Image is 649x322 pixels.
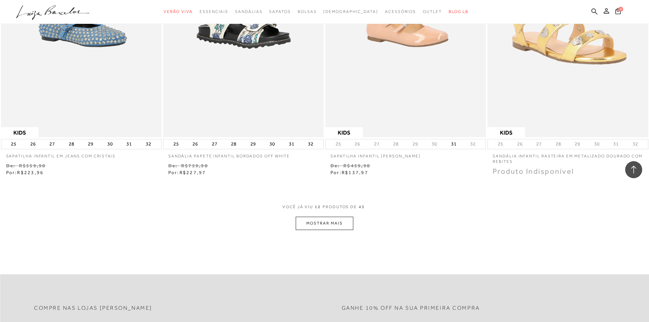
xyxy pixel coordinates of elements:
[269,9,291,14] span: Sapatos
[385,5,416,18] a: categoryNavScreenReaderText
[235,5,262,18] a: categoryNavScreenReaderText
[180,170,206,175] span: R$227,97
[449,5,468,18] a: BLOG LB
[210,139,219,149] button: 27
[423,9,442,14] span: Outlet
[269,5,291,18] a: categoryNavScreenReaderText
[554,141,563,147] button: 28
[430,141,439,147] button: 30
[353,141,362,147] button: 26
[235,9,262,14] span: Sandálias
[34,305,152,311] h2: Compre nas lojas [PERSON_NAME]
[343,163,370,168] small: R$459,90
[325,127,363,137] img: selo_estatico.jpg
[9,139,18,149] button: 25
[124,139,134,149] button: 31
[330,163,340,168] small: De:
[282,204,313,210] span: VOCê JÁ VIU
[168,163,178,168] small: De:
[6,163,16,168] small: De:
[488,149,648,165] a: SANDÁLIA INFANTIL RASTEIRA EM METALIZADO DOURADO COM REBITES
[493,167,574,175] span: Produto Indisponível
[449,9,468,14] span: BLOG LB
[534,141,544,147] button: 27
[342,305,480,311] h2: Ganhe 10% off na sua primeira compra
[618,7,623,12] span: 0
[488,127,525,137] img: selo_estatico.jpg
[306,139,315,149] button: 32
[423,5,442,18] a: categoryNavScreenReaderText
[47,139,57,149] button: 27
[168,170,206,175] span: Por:
[1,149,161,159] a: SAPATILHA INFANTIL EM JEANS COM CRISTAIS
[67,139,76,149] button: 28
[323,9,378,14] span: [DEMOGRAPHIC_DATA]
[613,7,623,17] button: 0
[28,139,38,149] button: 26
[164,5,193,18] a: categoryNavScreenReaderText
[385,9,416,14] span: Acessórios
[411,141,420,147] button: 29
[496,141,505,147] button: 25
[6,170,44,175] span: Por:
[449,139,459,149] button: 31
[248,139,258,149] button: 29
[298,9,317,14] span: Bolsas
[144,139,153,149] button: 32
[391,141,401,147] button: 28
[200,9,228,14] span: Essenciais
[611,141,621,147] button: 31
[298,5,317,18] a: categoryNavScreenReaderText
[334,141,343,147] button: 25
[330,170,368,175] span: Por:
[105,139,115,149] button: 30
[323,204,357,210] span: PRODUTOS DE
[325,149,486,159] a: SAPATILHA INFANTIL [PERSON_NAME]
[200,5,228,18] a: categoryNavScreenReaderText
[190,139,200,149] button: 26
[163,149,324,159] a: SANDÁLIA PAPETE INFANTIL BORDADOS OFF WHITE
[229,139,238,149] button: 28
[468,141,478,147] button: 32
[19,163,46,168] small: R$559,90
[164,9,193,14] span: Verão Viva
[323,5,378,18] a: noSubCategoriesText
[17,170,44,175] span: R$223,96
[573,141,582,147] button: 29
[1,127,38,137] img: selo_estatico.jpg
[287,139,296,149] button: 31
[515,141,525,147] button: 26
[267,139,277,149] button: 30
[181,163,208,168] small: R$759,90
[372,141,382,147] button: 27
[342,170,368,175] span: R$137,97
[171,139,181,149] button: 25
[592,141,602,147] button: 30
[631,141,640,147] button: 32
[296,217,353,230] button: MOSTRAR MAIS
[86,139,95,149] button: 29
[359,204,365,217] span: 43
[315,204,321,217] span: 12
